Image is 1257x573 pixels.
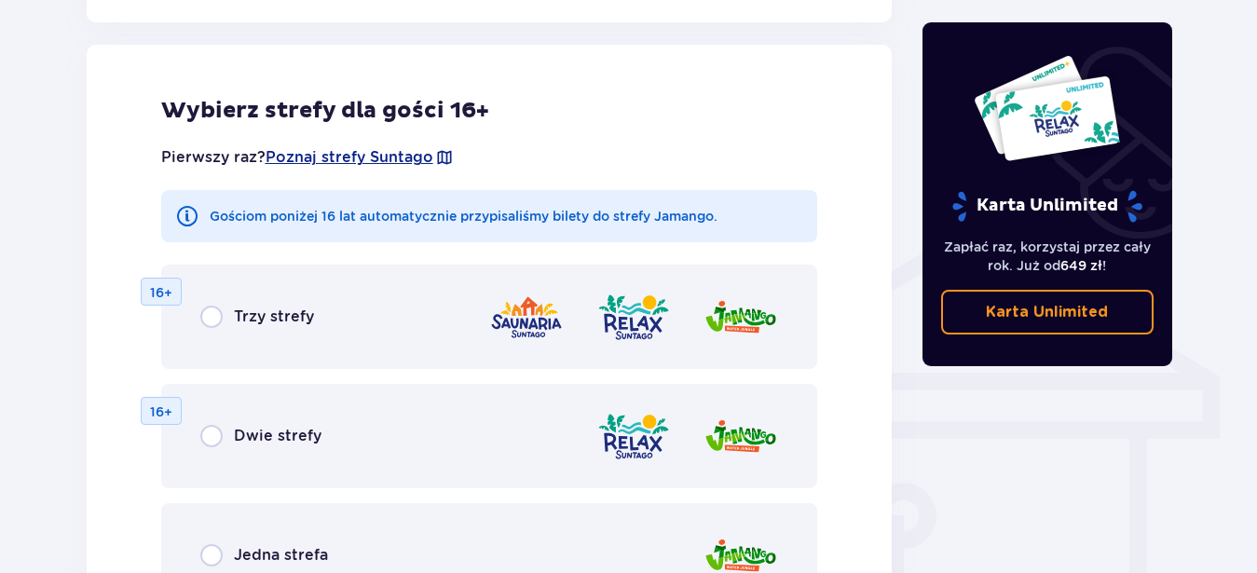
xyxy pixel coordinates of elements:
[986,302,1108,322] p: Karta Unlimited
[704,291,778,344] img: Jamango
[489,291,564,344] img: Saunaria
[234,426,321,446] span: Dwie strefy
[150,402,172,421] p: 16+
[941,238,1154,275] p: Zapłać raz, korzystaj przez cały rok. Już od !
[596,291,671,344] img: Relax
[161,147,454,168] p: Pierwszy raz?
[150,283,172,302] p: 16+
[941,290,1154,334] a: Karta Unlimited
[596,410,671,463] img: Relax
[950,190,1144,223] p: Karta Unlimited
[234,545,328,566] span: Jedna strefa
[234,307,314,327] span: Trzy strefy
[266,147,433,168] a: Poznaj strefy Suntago
[210,207,717,225] p: Gościom poniżej 16 lat automatycznie przypisaliśmy bilety do strefy Jamango.
[1060,258,1102,273] span: 649 zł
[161,97,818,125] h2: Wybierz strefy dla gości 16+
[704,410,778,463] img: Jamango
[973,54,1121,162] img: Dwie karty całoroczne do Suntago z napisem 'UNLIMITED RELAX', na białym tle z tropikalnymi liśćmi...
